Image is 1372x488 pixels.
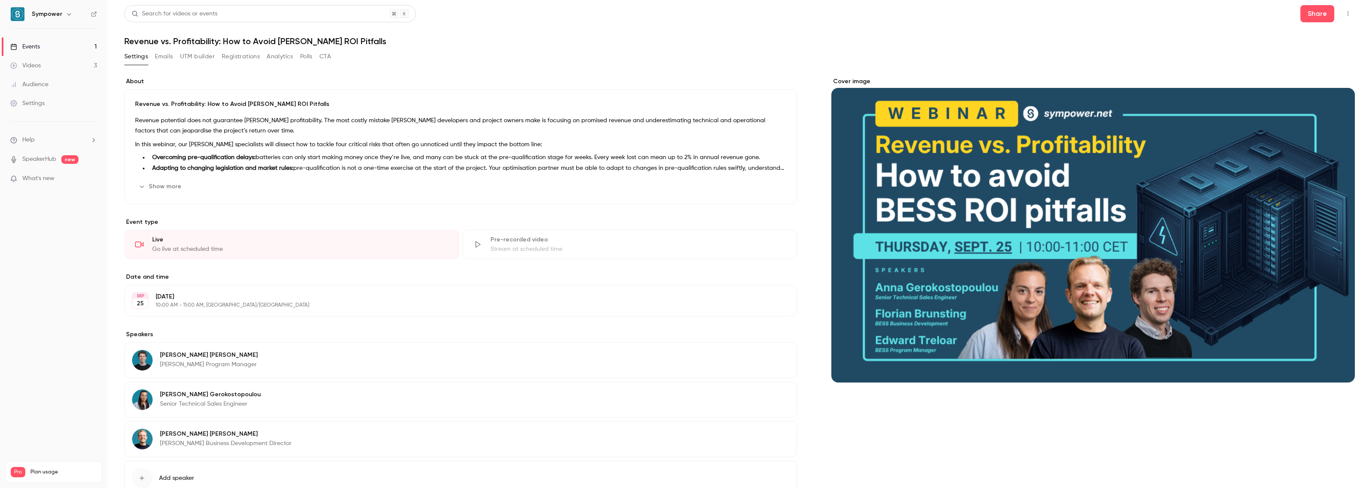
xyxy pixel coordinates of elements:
[152,165,293,171] strong: Adapting to changing legislation and market rules:
[160,351,258,359] p: [PERSON_NAME] [PERSON_NAME]
[300,50,313,63] button: Polls
[32,10,62,18] h6: Sympower
[124,50,148,63] button: Settings
[180,50,215,63] button: UTM builder
[124,330,797,339] label: Speakers
[222,50,260,63] button: Registrations
[10,42,40,51] div: Events
[135,100,786,108] p: Revenue vs. Profitability: How to Avoid [PERSON_NAME] ROI Pitfalls
[132,389,153,410] img: Anna Gerokostopoulou
[124,230,459,259] div: LiveGo live at scheduled time
[155,50,173,63] button: Emails
[319,50,331,63] button: CTA
[124,382,797,418] div: Anna Gerokostopoulou[PERSON_NAME] GerokostopoulouSenior Technical Sales Engineer
[152,154,256,160] strong: Overcoming pre-qualification delays:
[124,421,797,457] div: Florian Brunsting[PERSON_NAME] [PERSON_NAME][PERSON_NAME] Business Development Director
[831,77,1355,383] section: Cover image
[152,245,448,253] div: Go live at scheduled time
[11,7,24,21] img: Sympower
[135,115,786,136] p: Revenue potential does not guarantee [PERSON_NAME] profitability. The most costly mistake [PERSON...
[10,136,97,145] li: help-dropdown-opener
[149,164,786,173] li: pre-qualification is not a one-time exercise at the start of the project. Your optimisation partn...
[132,9,217,18] div: Search for videos or events
[10,61,41,70] div: Videos
[137,299,144,308] p: 25
[152,235,448,244] div: Live
[159,474,194,482] span: Add speaker
[30,469,96,476] span: Plan usage
[156,302,752,309] p: 10:00 AM - 11:00 AM, [GEOGRAPHIC_DATA]/[GEOGRAPHIC_DATA]
[22,174,54,183] span: What's new
[463,230,797,259] div: Pre-recorded videoStream at scheduled time
[124,77,797,86] label: About
[1300,5,1334,22] button: Share
[160,390,261,399] p: [PERSON_NAME] Gerokostopoulou
[160,430,292,438] p: [PERSON_NAME] [PERSON_NAME]
[132,293,148,299] div: SEP
[22,136,35,145] span: Help
[156,292,752,301] p: [DATE]
[124,36,1355,46] h1: Revenue vs. Profitability: How to Avoid [PERSON_NAME] ROI Pitfalls
[11,467,25,477] span: Pro
[124,342,797,378] div: Edward Treloar[PERSON_NAME] [PERSON_NAME][PERSON_NAME] Program Manager
[267,50,293,63] button: Analytics
[135,180,187,193] button: Show more
[149,153,786,162] li: batteries can only start making money once they’re live, and many can be stuck at the pre-qualifi...
[135,139,786,150] p: In this webinar, our [PERSON_NAME] specialists will dissect how to tackle four critical risks tha...
[490,245,787,253] div: Stream at scheduled time
[10,99,45,108] div: Settings
[10,80,48,89] div: Audience
[124,218,797,226] p: Event type
[160,439,292,448] p: [PERSON_NAME] Business Development Director
[61,155,78,164] span: new
[831,77,1355,86] label: Cover image
[132,429,153,449] img: Florian Brunsting
[160,400,261,408] p: Senior Technical Sales Engineer
[22,155,56,164] a: SpeakerHub
[490,235,787,244] div: Pre-recorded video
[87,175,97,183] iframe: Noticeable Trigger
[160,360,258,369] p: [PERSON_NAME] Program Manager
[124,273,797,281] label: Date and time
[132,350,153,371] img: Edward Treloar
